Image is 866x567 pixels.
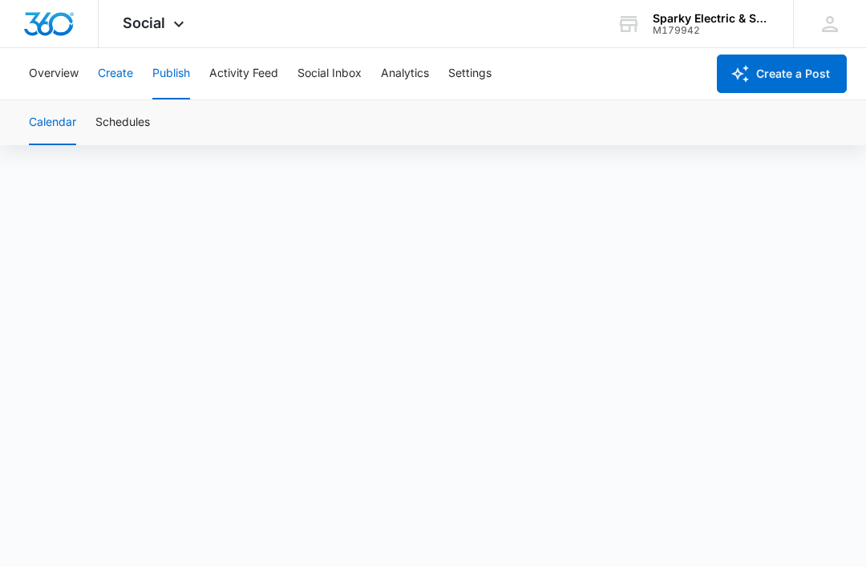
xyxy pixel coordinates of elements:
span: Social [123,14,165,31]
button: Activity Feed [209,48,278,99]
button: Publish [152,48,190,99]
button: Settings [448,48,492,99]
button: Schedules [95,100,150,145]
div: account name [653,12,770,25]
button: Create a Post [717,55,847,93]
button: Overview [29,48,79,99]
button: Social Inbox [297,48,362,99]
button: Create [98,48,133,99]
button: Calendar [29,100,76,145]
button: Analytics [381,48,429,99]
div: account id [653,25,770,36]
